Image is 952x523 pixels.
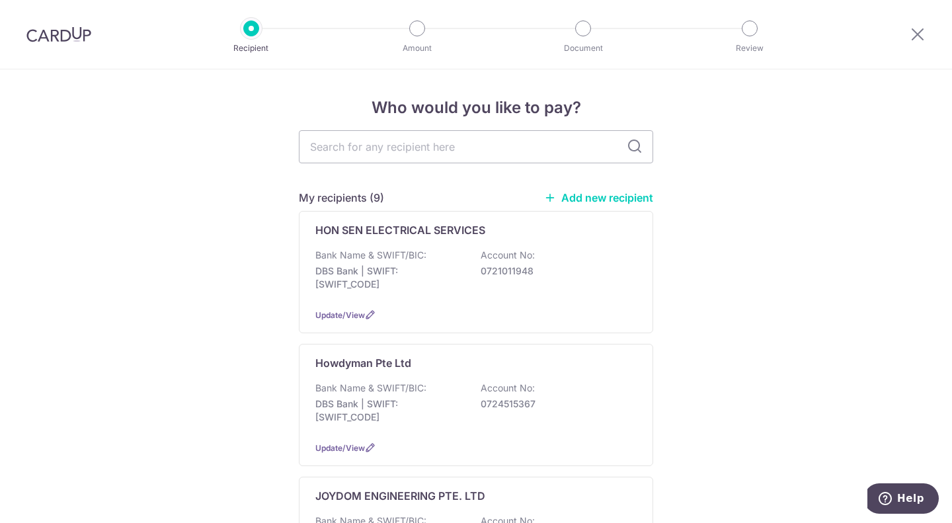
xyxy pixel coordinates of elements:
a: Update/View [315,310,365,320]
h4: Who would you like to pay? [299,96,653,120]
p: 0724515367 [481,397,629,411]
p: Bank Name & SWIFT/BIC: [315,382,426,395]
p: DBS Bank | SWIFT: [SWIFT_CODE] [315,397,463,424]
p: HON SEN ELECTRICAL SERVICES [315,222,485,238]
p: Amount [368,42,466,55]
iframe: Opens a widget where you can find more information [867,483,939,516]
p: Document [534,42,632,55]
h5: My recipients (9) [299,190,384,206]
p: Howdyman Pte Ltd [315,355,411,371]
p: Bank Name & SWIFT/BIC: [315,249,426,262]
p: DBS Bank | SWIFT: [SWIFT_CODE] [315,264,463,291]
p: JOYDOM ENGINEERING PTE. LTD [315,488,485,504]
img: CardUp [26,26,91,42]
a: Add new recipient [544,191,653,204]
p: Account No: [481,382,535,395]
p: Account No: [481,249,535,262]
a: Update/View [315,443,365,453]
p: Recipient [202,42,300,55]
p: Review [701,42,799,55]
p: 0721011948 [481,264,629,278]
input: Search for any recipient here [299,130,653,163]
